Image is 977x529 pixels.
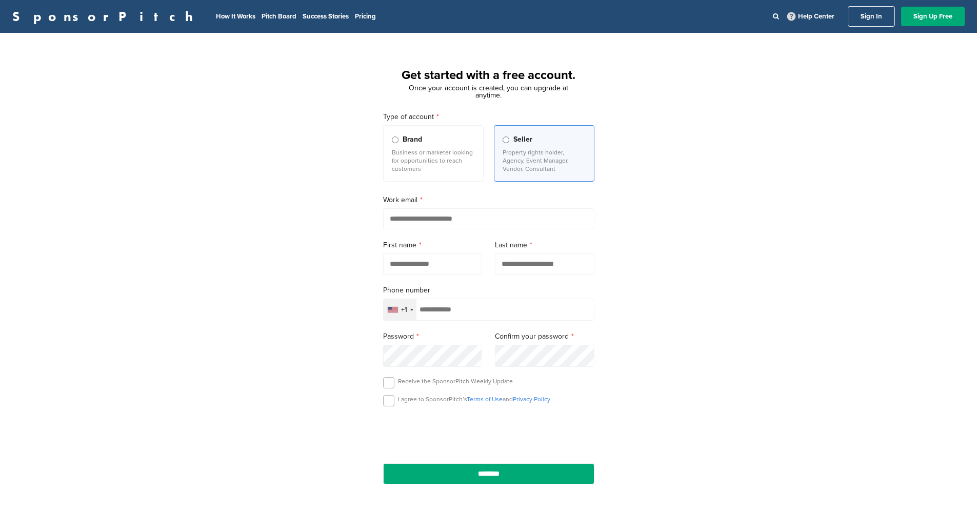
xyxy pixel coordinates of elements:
label: Confirm your password [495,331,594,342]
p: Property rights holder, Agency, Event Manager, Vendor, Consultant [503,148,586,173]
a: Sign In [848,6,895,27]
iframe: reCAPTCHA [430,418,547,448]
p: I agree to SponsorPitch’s and [398,395,550,403]
span: Brand [403,134,422,145]
label: Work email [383,194,594,206]
label: Type of account [383,111,594,123]
a: Pricing [355,12,376,21]
input: Seller Property rights holder, Agency, Event Manager, Vendor, Consultant [503,136,509,143]
a: SponsorPitch [12,10,200,23]
label: Last name [495,240,594,251]
span: Once your account is created, you can upgrade at anytime. [409,84,568,100]
a: Terms of Use [467,396,503,403]
a: Privacy Policy [513,396,550,403]
a: Help Center [785,10,836,23]
a: Success Stories [303,12,349,21]
div: +1 [401,306,407,314]
label: First name [383,240,483,251]
span: Seller [513,134,532,145]
label: Password [383,331,483,342]
a: How It Works [216,12,255,21]
h1: Get started with a free account. [371,66,607,85]
div: Selected country [384,299,416,320]
input: Brand Business or marketer looking for opportunities to reach customers [392,136,398,143]
p: Receive the SponsorPitch Weekly Update [398,377,513,385]
p: Business or marketer looking for opportunities to reach customers [392,148,475,173]
label: Phone number [383,285,594,296]
a: Pitch Board [262,12,296,21]
a: Sign Up Free [901,7,965,26]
